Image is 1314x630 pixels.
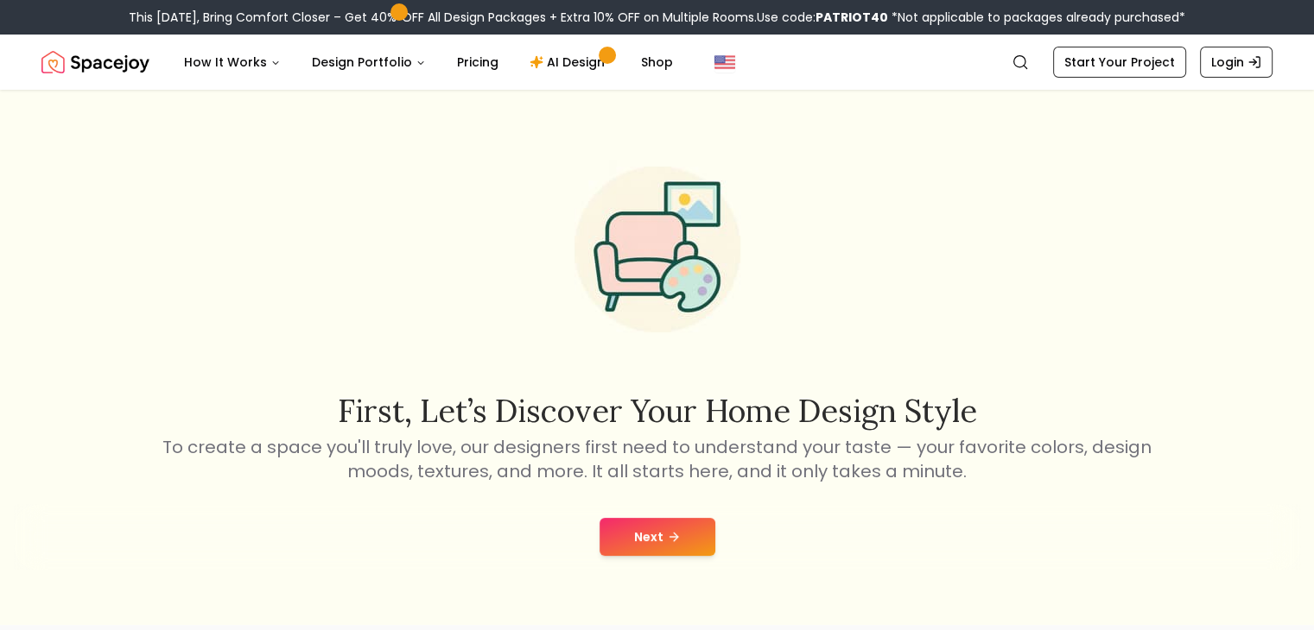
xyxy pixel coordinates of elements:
[41,45,149,79] img: Spacejoy Logo
[516,45,624,79] a: AI Design
[714,52,735,72] img: United States
[1053,47,1186,78] a: Start Your Project
[600,518,715,556] button: Next
[443,45,512,79] a: Pricing
[41,45,149,79] a: Spacejoy
[627,45,687,79] a: Shop
[160,394,1155,428] h2: First, let’s discover your home design style
[160,435,1155,483] p: To create a space you'll truly love, our designers first need to understand your taste — your fav...
[41,35,1273,90] nav: Global
[1200,47,1273,78] a: Login
[170,45,687,79] nav: Main
[816,9,888,26] b: PATRIOT40
[170,45,295,79] button: How It Works
[888,9,1185,26] span: *Not applicable to packages already purchased*
[757,9,888,26] span: Use code:
[547,139,768,360] img: Start Style Quiz Illustration
[298,45,440,79] button: Design Portfolio
[129,9,1185,26] div: This [DATE], Bring Comfort Closer – Get 40% OFF All Design Packages + Extra 10% OFF on Multiple R...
